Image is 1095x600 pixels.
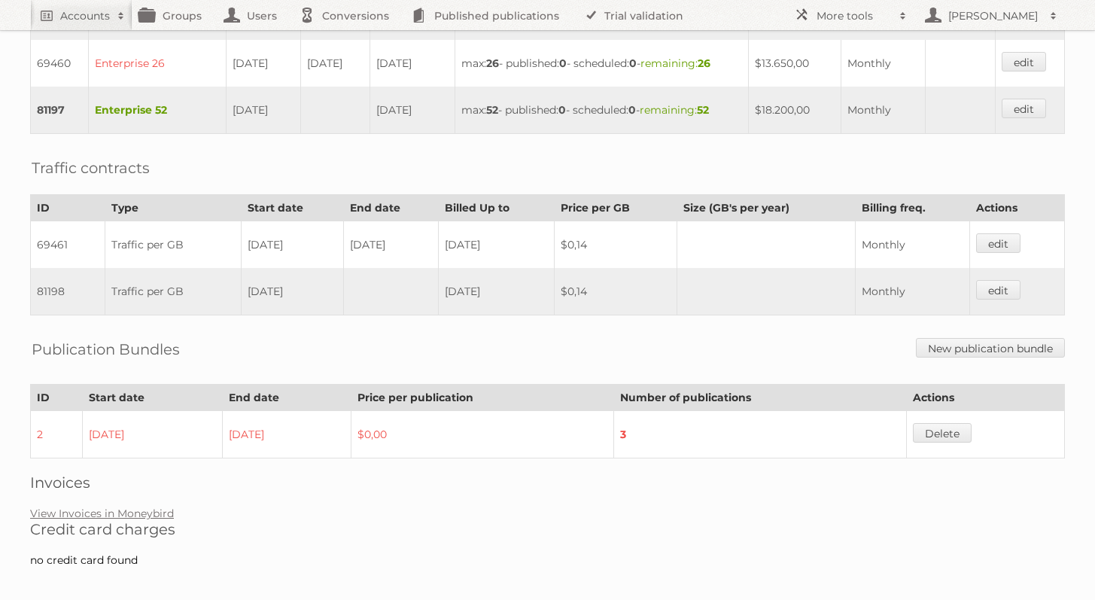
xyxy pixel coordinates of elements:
strong: 0 [629,56,637,70]
td: 69460 [31,40,89,87]
td: Enterprise 26 [88,40,226,87]
td: $0,14 [554,268,677,315]
a: edit [1002,52,1046,72]
th: Billing freq. [855,195,970,221]
h2: Invoices [30,474,1065,492]
td: 81197 [31,87,89,134]
td: [DATE] [83,411,223,458]
strong: 52 [697,103,709,117]
a: edit [976,233,1020,253]
strong: 0 [559,56,567,70]
th: Size (GB's per year) [677,195,855,221]
th: ID [31,195,105,221]
h2: Publication Bundles [32,338,180,361]
strong: 3 [620,428,626,441]
td: [DATE] [370,87,455,134]
td: Monthly [841,87,926,134]
strong: 0 [628,103,636,117]
a: View Invoices in Moneybird [30,507,174,520]
th: End date [344,195,439,221]
a: edit [976,280,1020,300]
a: Delete [913,423,972,443]
h2: Accounts [60,8,110,23]
td: Traffic per GB [105,221,241,269]
strong: 52 [486,103,498,117]
td: [DATE] [226,87,301,134]
strong: 0 [558,103,566,117]
th: Billed Up to [438,195,554,221]
td: [DATE] [301,40,370,87]
td: [DATE] [241,268,343,315]
th: Actions [970,195,1065,221]
td: [DATE] [370,40,455,87]
td: [DATE] [344,221,439,269]
th: Price per GB [554,195,677,221]
td: max: - published: - scheduled: - [455,87,749,134]
td: $18.200,00 [749,87,841,134]
th: Price per publication [351,385,614,411]
td: [DATE] [438,221,554,269]
td: [DATE] [241,221,343,269]
th: End date [222,385,351,411]
td: $13.650,00 [749,40,841,87]
h2: Credit card charges [30,520,1065,538]
h2: [PERSON_NAME] [944,8,1042,23]
a: edit [1002,99,1046,118]
th: Type [105,195,241,221]
strong: 26 [698,56,710,70]
th: ID [31,385,83,411]
h2: More tools [817,8,892,23]
td: $0,00 [351,411,614,458]
td: Monthly [841,40,926,87]
a: New publication bundle [916,338,1065,358]
th: Start date [83,385,223,411]
td: [DATE] [222,411,351,458]
td: 81198 [31,268,105,315]
th: Start date [241,195,343,221]
td: Traffic per GB [105,268,241,315]
strong: 26 [486,56,499,70]
td: [DATE] [438,268,554,315]
th: Number of publications [613,385,906,411]
th: Actions [906,385,1064,411]
td: max: - published: - scheduled: - [455,40,749,87]
span: remaining: [640,56,710,70]
td: [DATE] [226,40,301,87]
h2: Traffic contracts [32,157,150,179]
td: 2 [31,411,83,458]
span: remaining: [640,103,709,117]
td: Enterprise 52 [88,87,226,134]
td: Monthly [855,221,970,269]
td: $0,14 [554,221,677,269]
td: Monthly [855,268,970,315]
td: 69461 [31,221,105,269]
